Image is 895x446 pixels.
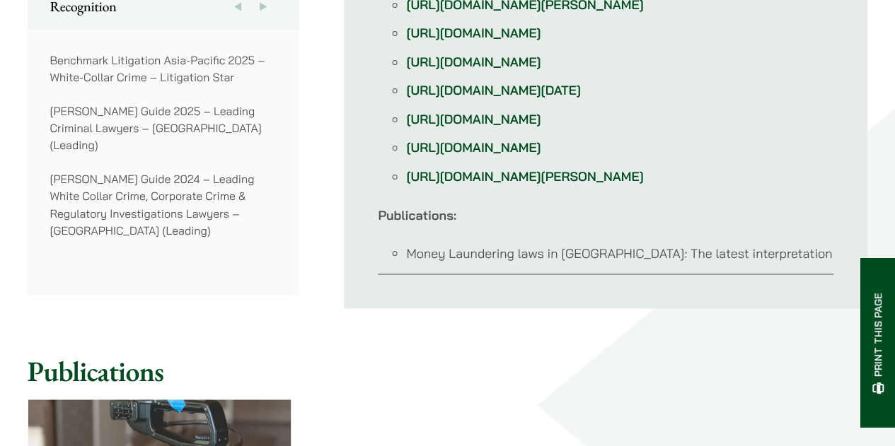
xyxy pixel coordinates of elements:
a: [URL][DOMAIN_NAME] [406,111,541,127]
a: [URL][DOMAIN_NAME][DATE] [406,82,581,98]
p: [PERSON_NAME] Guide 2025 – Leading Criminal Lawyers – [GEOGRAPHIC_DATA] (Leading) [50,102,277,153]
p: [PERSON_NAME] Guide 2024 – Leading White Collar Crime, Corporate Crime & Regulatory Investigation... [50,170,277,238]
a: [URL][DOMAIN_NAME] [406,54,541,70]
p: Benchmark Litigation Asia-Pacific 2025 – White-Collar Crime – Litigation Star [50,52,277,86]
li: Money Laundering laws in [GEOGRAPHIC_DATA]: The latest interpretation [406,243,833,262]
a: [URL][DOMAIN_NAME] [406,139,541,155]
strong: Publications: [378,206,456,223]
h2: Publications [28,353,868,387]
a: [URL][DOMAIN_NAME] [406,25,541,41]
a: [URL][DOMAIN_NAME][PERSON_NAME] [406,168,643,184]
